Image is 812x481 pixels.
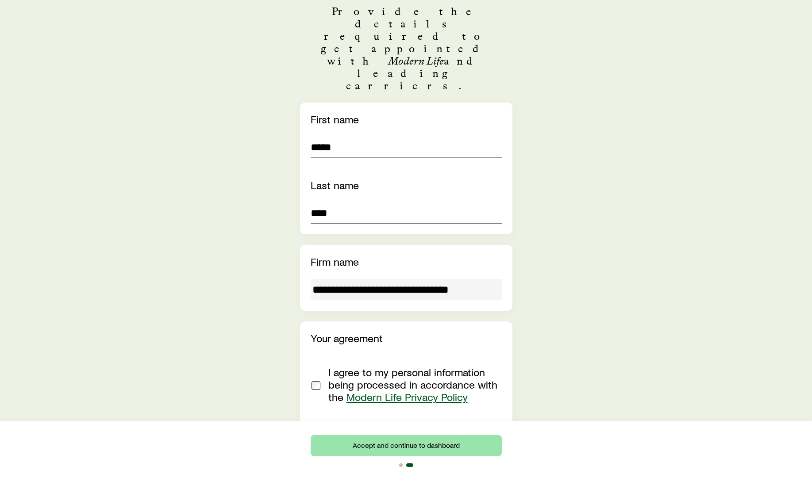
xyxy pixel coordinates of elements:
[346,390,468,403] a: Modern Life Privacy Policy
[311,255,359,268] label: Firm name
[311,113,359,126] label: First name
[311,179,359,191] label: Last name
[311,435,502,456] button: Accept and continue to dashboard
[388,54,444,67] em: Modern Life
[312,381,320,390] input: I agree to my personal information being processed in accordance with the Modern Life Privacy Policy
[311,5,502,92] p: Provide the details required to get appointed with and leading carriers.
[311,332,383,344] label: Your agreement
[328,366,497,403] span: I agree to my personal information being processed in accordance with the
